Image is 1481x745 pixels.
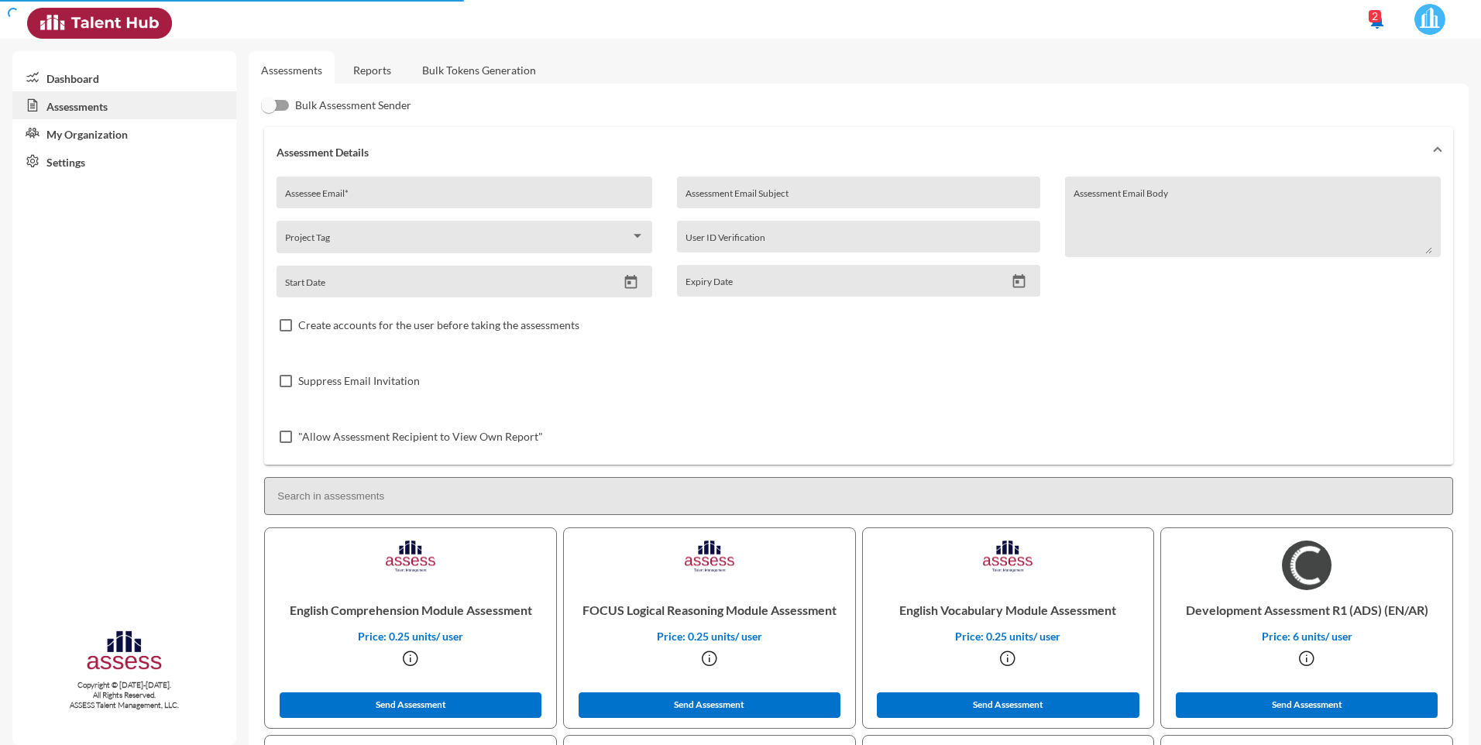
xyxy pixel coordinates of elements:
[1369,10,1381,22] div: 2
[264,127,1453,177] mat-expansion-panel-header: Assessment Details
[1005,273,1033,290] button: Open calendar
[1173,590,1440,630] p: Development Assessment R1 (ADS) (EN/AR)
[341,51,404,89] a: Reports
[280,692,541,718] button: Send Assessment
[261,64,322,77] a: Assessments
[1368,12,1387,30] mat-icon: notifications
[277,146,1422,159] mat-panel-title: Assessment Details
[277,590,544,630] p: English Comprehension Module Assessment
[576,630,843,643] p: Price: 0.25 units/ user
[85,628,163,677] img: assesscompany-logo.png
[617,274,644,290] button: Open calendar
[875,590,1142,630] p: English Vocabulary Module Assessment
[12,91,236,119] a: Assessments
[1176,692,1438,718] button: Send Assessment
[264,177,1453,465] div: Assessment Details
[579,692,840,718] button: Send Assessment
[295,96,411,115] span: Bulk Assessment Sender
[277,630,544,643] p: Price: 0.25 units/ user
[12,119,236,147] a: My Organization
[410,51,548,89] a: Bulk Tokens Generation
[298,316,579,335] span: Create accounts for the user before taking the assessments
[1173,630,1440,643] p: Price: 6 units/ user
[298,372,420,390] span: Suppress Email Invitation
[875,630,1142,643] p: Price: 0.25 units/ user
[264,477,1453,515] input: Search in assessments
[12,64,236,91] a: Dashboard
[298,427,543,446] span: "Allow Assessment Recipient to View Own Report"
[576,590,843,630] p: FOCUS Logical Reasoning Module Assessment
[877,692,1139,718] button: Send Assessment
[12,680,236,710] p: Copyright © [DATE]-[DATE]. All Rights Reserved. ASSESS Talent Management, LLC.
[12,147,236,175] a: Settings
